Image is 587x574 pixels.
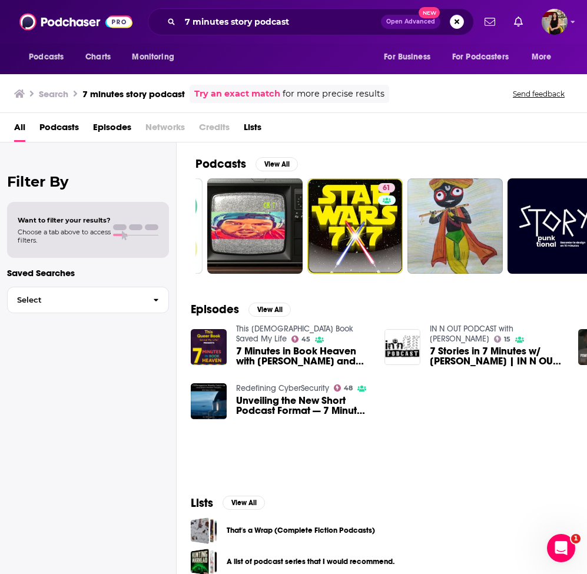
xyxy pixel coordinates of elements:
span: Credits [199,118,230,142]
span: For Business [384,49,430,65]
span: Networks [145,118,185,142]
span: for more precise results [283,87,384,101]
a: 45 [291,336,311,343]
span: Monitoring [132,49,174,65]
button: View All [223,496,265,510]
span: More [532,49,552,65]
span: 61 [383,183,390,194]
a: This Queer Book Saved My Life [236,324,353,344]
p: Saved Searches [7,267,169,278]
h3: 7 minutes story podcast [82,88,185,99]
a: ListsView All [191,496,265,510]
a: Try an exact match [194,87,280,101]
button: open menu [376,46,445,68]
span: Logged in as cassey [542,9,568,35]
img: 7 Stories in 7 Minutes w/ Oscar Roberts | IN N OUT PODCAST [384,329,420,365]
button: open menu [21,46,79,68]
iframe: Intercom live chat [547,534,575,562]
a: That's a Wrap (Complete Fiction Podcasts) [227,524,375,537]
img: Podchaser - Follow, Share and Rate Podcasts [19,11,132,33]
a: Show notifications dropdown [480,12,500,32]
a: All [14,118,25,142]
button: open menu [124,46,189,68]
img: Unveiling the New Short Podcast Format — 7 Minutes on ITSPmagazine | On Location Podcast with Sea... [191,383,227,419]
a: Podcasts [39,118,79,142]
button: View All [256,157,298,171]
a: PodcastsView All [195,157,298,171]
span: 7 Minutes in Book Heaven with [PERSON_NAME] and Confluence: A Person Shaped Story [236,346,370,366]
h2: Filter By [7,173,169,190]
span: Charts [85,49,111,65]
button: Select [7,287,169,313]
div: Search podcasts, credits, & more... [148,8,474,35]
button: Open AdvancedNew [381,15,440,29]
a: A list of podcast series that I would recommend. [227,555,394,568]
a: Episodes [93,118,131,142]
a: 7 Stories in 7 Minutes w/ Oscar Roberts | IN N OUT PODCAST [430,346,564,366]
span: For Podcasters [452,49,509,65]
span: Choose a tab above to access filters. [18,228,111,244]
button: open menu [445,46,526,68]
a: EpisodesView All [191,302,291,317]
h3: Search [39,88,68,99]
img: User Profile [542,9,568,35]
span: New [419,7,440,18]
span: Want to filter your results? [18,216,111,224]
a: Unveiling the New Short Podcast Format — 7 Minutes on ITSPmagazine | On Location Podcast with Sea... [236,396,370,416]
span: 48 [344,386,353,391]
h2: Episodes [191,302,239,317]
a: 61 [307,178,403,274]
span: Unveiling the New Short Podcast Format — 7 Minutes on ITSPmagazine | On Location Podcast with [PE... [236,396,370,416]
span: 15 [504,337,510,342]
a: 7 Minutes in Book Heaven with Dr. Nyri Bakkalian and Confluence: A Person Shaped Story [236,346,370,366]
button: Show profile menu [542,9,568,35]
button: Send feedback [509,89,568,99]
a: IN N OUT PODCAST with Eric Girault [430,324,513,344]
a: Charts [78,46,118,68]
a: 61 [378,183,395,193]
h2: Podcasts [195,157,246,171]
a: Lists [244,118,261,142]
a: Redefining CyberSecurity [236,383,329,393]
a: Show notifications dropdown [509,12,528,32]
a: 15 [494,336,511,343]
h2: Lists [191,496,213,510]
span: Select [8,296,144,304]
span: Open Advanced [386,19,435,25]
button: open menu [523,46,566,68]
img: 7 Minutes in Book Heaven with Dr. Nyri Bakkalian and Confluence: A Person Shaped Story [191,329,227,365]
span: 1 [571,534,581,543]
a: 48 [334,384,353,391]
a: That's a Wrap (Complete Fiction Podcasts) [191,517,217,544]
span: Podcasts [29,49,64,65]
input: Search podcasts, credits, & more... [180,12,381,31]
span: 7 Stories in 7 Minutes w/ [PERSON_NAME] | IN N OUT PODCAST [430,346,564,366]
span: 45 [301,337,310,342]
button: View All [248,303,291,317]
